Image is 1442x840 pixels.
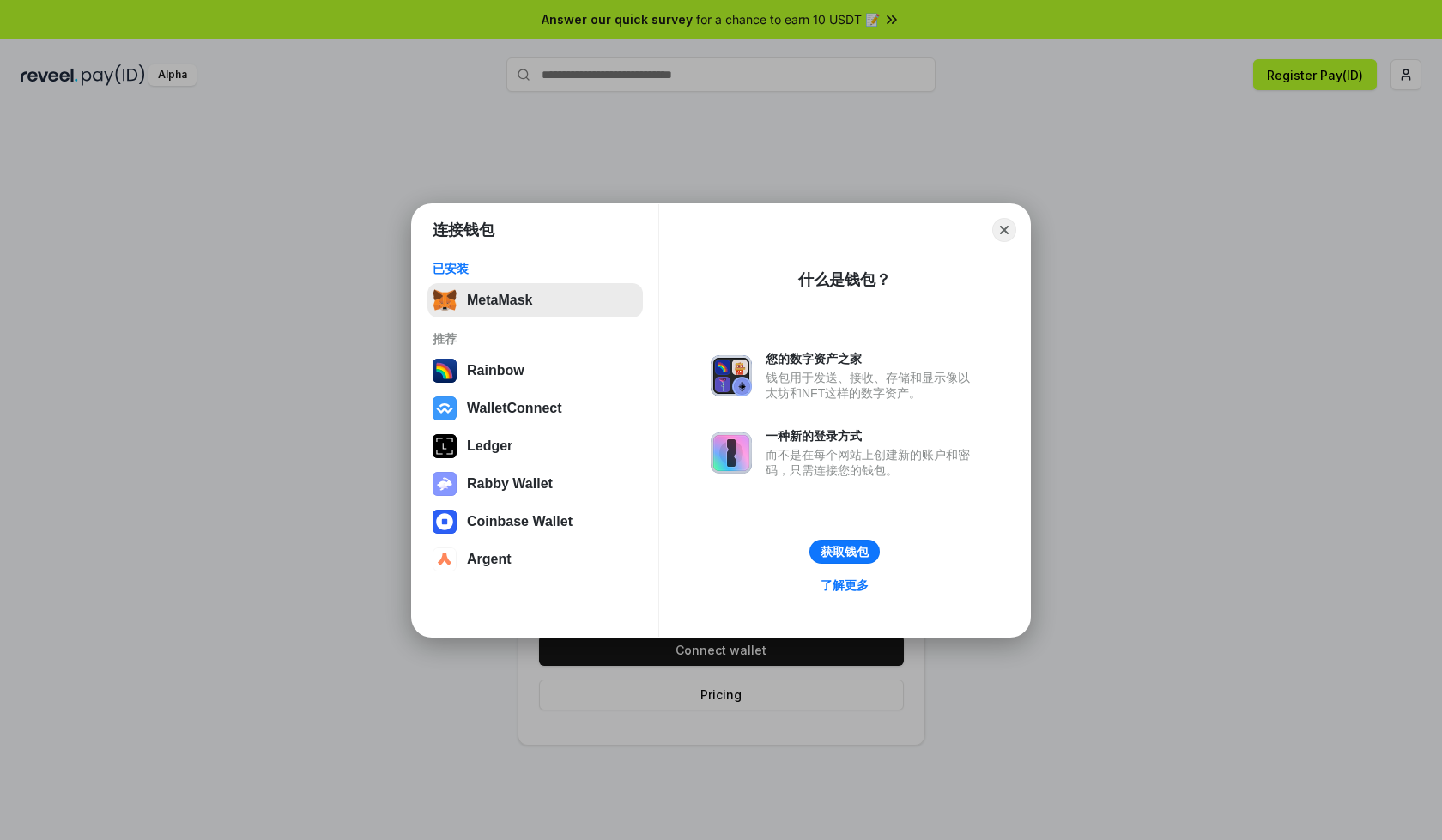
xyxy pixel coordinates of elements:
[433,396,457,420] img: svg+xml,%3Csvg%20width%3D%2228%22%20height%3D%2228%22%20viewBox%3D%220%200%2028%2028%22%20fill%3D...
[467,476,553,492] div: Rabby Wallet
[433,547,457,571] img: svg+xml,%3Csvg%20width%3D%2228%22%20height%3D%2228%22%20viewBox%3D%220%200%2028%2028%22%20fill%3D...
[433,359,457,383] img: svg+xml,%3Csvg%20width%3D%22120%22%20height%3D%22120%22%20viewBox%3D%220%200%20120%20120%22%20fil...
[766,351,978,366] div: 您的数字资产之家
[821,544,869,559] div: 获取钱包
[821,577,869,593] div: 了解更多
[766,447,978,478] div: 而不是在每个网站上创建新的账户和密码，只需连接您的钱包。
[427,283,643,317] button: MetaMask
[992,218,1016,242] button: Close
[467,401,562,416] div: WalletConnect
[711,432,752,474] img: svg+xml,%3Csvg%20xmlns%3D%22http%3A%2F%2Fwww.w3.org%2F2000%2Fsvg%22%20fill%3D%22none%22%20viewBox...
[711,355,752,396] img: svg+xml,%3Csvg%20xmlns%3D%22http%3A%2F%2Fwww.w3.org%2F2000%2Fsvg%22%20fill%3D%22none%22%20viewBox...
[810,574,879,596] a: 了解更多
[433,261,638,276] div: 已安装
[467,514,573,529] div: Coinbase Wallet
[798,269,891,290] div: 什么是钱包？
[433,331,638,347] div: 推荐
[433,434,457,458] img: svg+xml,%3Csvg%20xmlns%3D%22http%3A%2F%2Fwww.w3.org%2F2000%2Fsvg%22%20width%3D%2228%22%20height%3...
[427,391,643,426] button: WalletConnect
[433,472,457,496] img: svg+xml,%3Csvg%20xmlns%3D%22http%3A%2F%2Fwww.w3.org%2F2000%2Fsvg%22%20fill%3D%22none%22%20viewBox...
[766,428,978,444] div: 一种新的登录方式
[433,220,494,240] h1: 连接钱包
[467,552,512,567] div: Argent
[467,438,512,454] div: Ledger
[467,293,532,308] div: MetaMask
[427,542,643,577] button: Argent
[766,370,978,401] div: 钱包用于发送、接收、存储和显示像以太坊和NFT这样的数字资产。
[427,505,643,539] button: Coinbase Wallet
[433,510,457,534] img: svg+xml,%3Csvg%20width%3D%2228%22%20height%3D%2228%22%20viewBox%3D%220%200%2028%2028%22%20fill%3D...
[809,540,880,564] button: 获取钱包
[467,363,524,378] div: Rainbow
[433,288,457,312] img: svg+xml,%3Csvg%20fill%3D%22none%22%20height%3D%2233%22%20viewBox%3D%220%200%2035%2033%22%20width%...
[427,467,643,501] button: Rabby Wallet
[427,354,643,388] button: Rainbow
[427,429,643,463] button: Ledger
